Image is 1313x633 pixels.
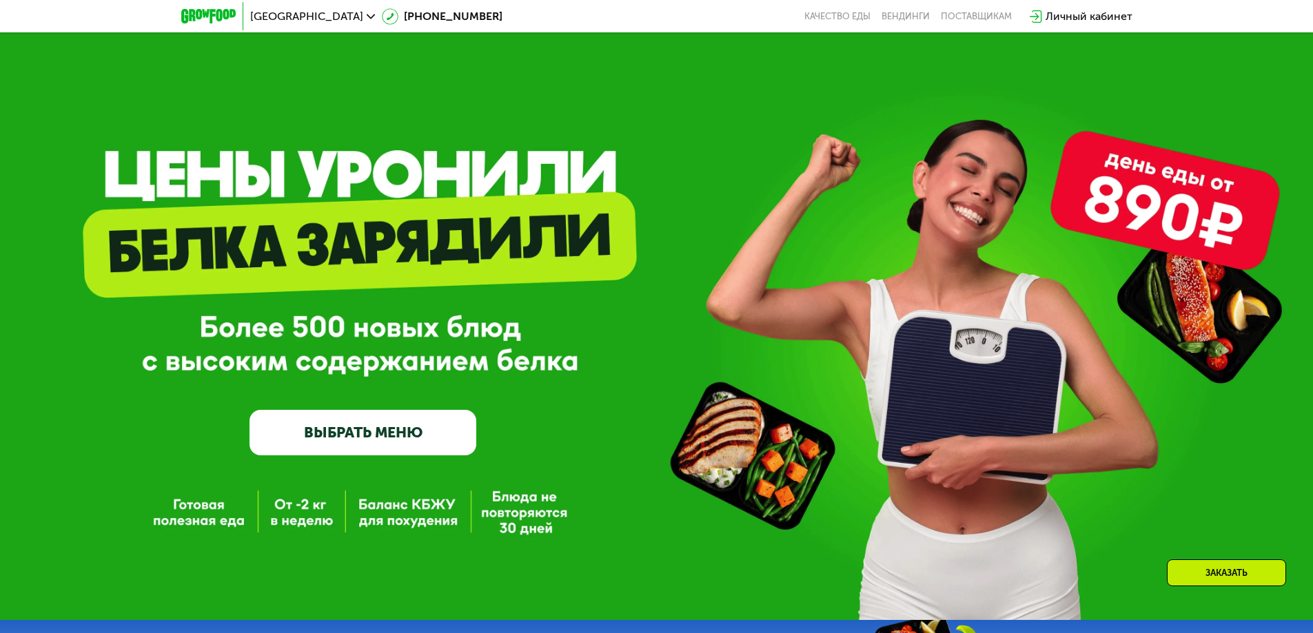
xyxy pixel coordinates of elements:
a: Качество еды [804,11,871,22]
a: ВЫБРАТЬ МЕНЮ [250,410,476,455]
span: [GEOGRAPHIC_DATA] [250,11,363,22]
a: Вендинги [882,11,930,22]
a: [PHONE_NUMBER] [382,8,502,25]
div: поставщикам [941,11,1012,22]
div: Личный кабинет [1046,8,1132,25]
div: Заказать [1167,559,1286,586]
